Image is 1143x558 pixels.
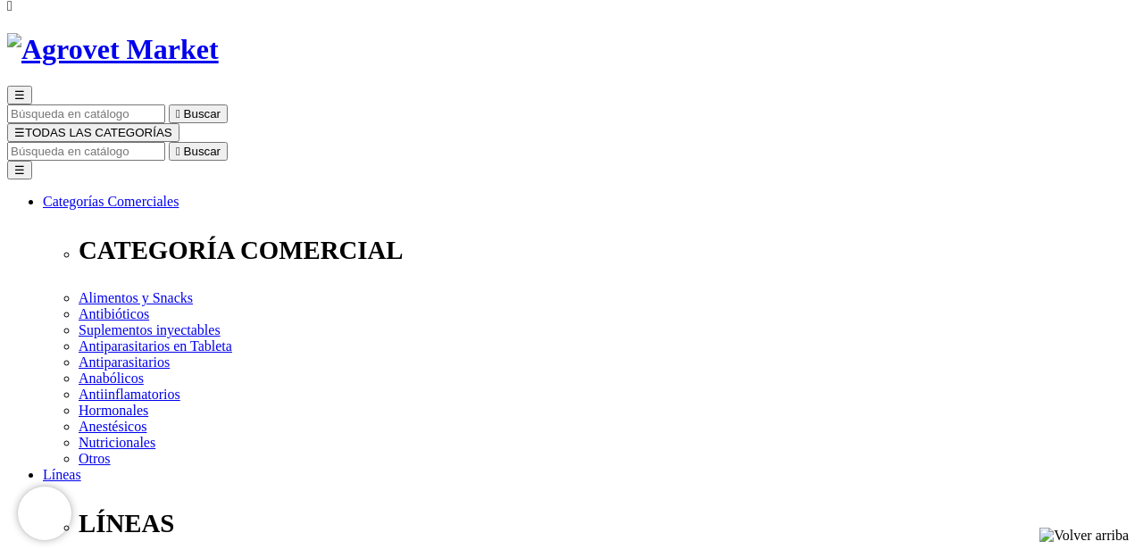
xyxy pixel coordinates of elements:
a: Suplementos inyectables [79,322,221,337]
button: ☰ [7,86,32,104]
a: Anestésicos [79,419,146,434]
button: ☰TODAS LAS CATEGORÍAS [7,123,179,142]
p: LÍNEAS [79,509,1136,538]
i:  [176,145,180,158]
a: Antiparasitarios [79,354,170,370]
a: Antiparasitarios en Tableta [79,338,232,354]
span: Buscar [184,107,221,121]
a: Otros [79,451,111,466]
input: Buscar [7,142,165,161]
span: ☰ [14,126,25,139]
i:  [176,107,180,121]
a: Categorías Comerciales [43,194,179,209]
a: Hormonales [79,403,148,418]
a: Antiinflamatorios [79,387,180,402]
span: Buscar [184,145,221,158]
a: Antibióticos [79,306,149,321]
a: Alimentos y Snacks [79,290,193,305]
span: ☰ [14,88,25,102]
button:  Buscar [169,142,228,161]
img: Volver arriba [1039,528,1129,544]
a: Anabólicos [79,371,144,386]
p: CATEGORÍA COMERCIAL [79,236,1136,265]
img: Agrovet Market [7,33,219,66]
a: Líneas [43,467,81,482]
input: Buscar [7,104,165,123]
button:  Buscar [169,104,228,123]
iframe: Brevo live chat [18,487,71,540]
button: ☰ [7,161,32,179]
a: Nutricionales [79,435,155,450]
